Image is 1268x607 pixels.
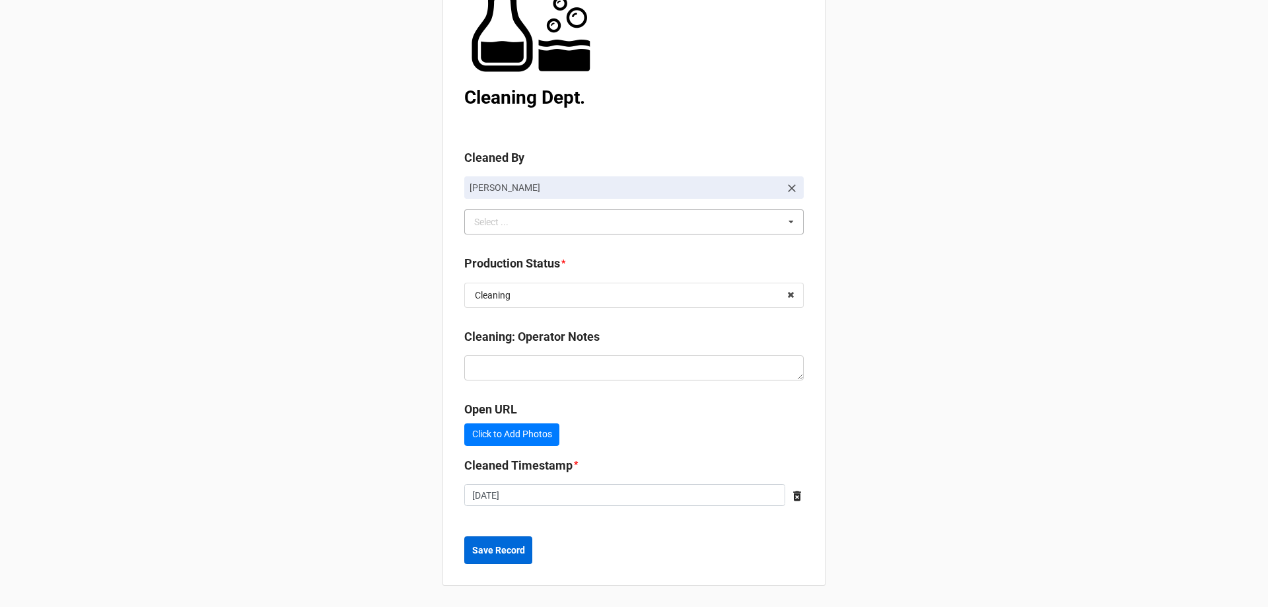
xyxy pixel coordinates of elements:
label: Production Status [464,254,560,273]
p: [PERSON_NAME] [470,181,780,194]
label: Cleaning: Operator Notes [464,328,600,346]
b: Save Record [472,544,525,557]
b: Open URL [464,402,517,416]
div: Select ... [471,215,528,230]
a: Click to Add Photos [464,423,559,446]
label: Cleaned Timestamp [464,456,573,475]
div: Cleaning [475,291,511,300]
button: Save Record [464,536,532,564]
label: Cleaned By [464,149,524,167]
b: Cleaning Dept. [464,87,585,108]
input: Date [464,484,785,507]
